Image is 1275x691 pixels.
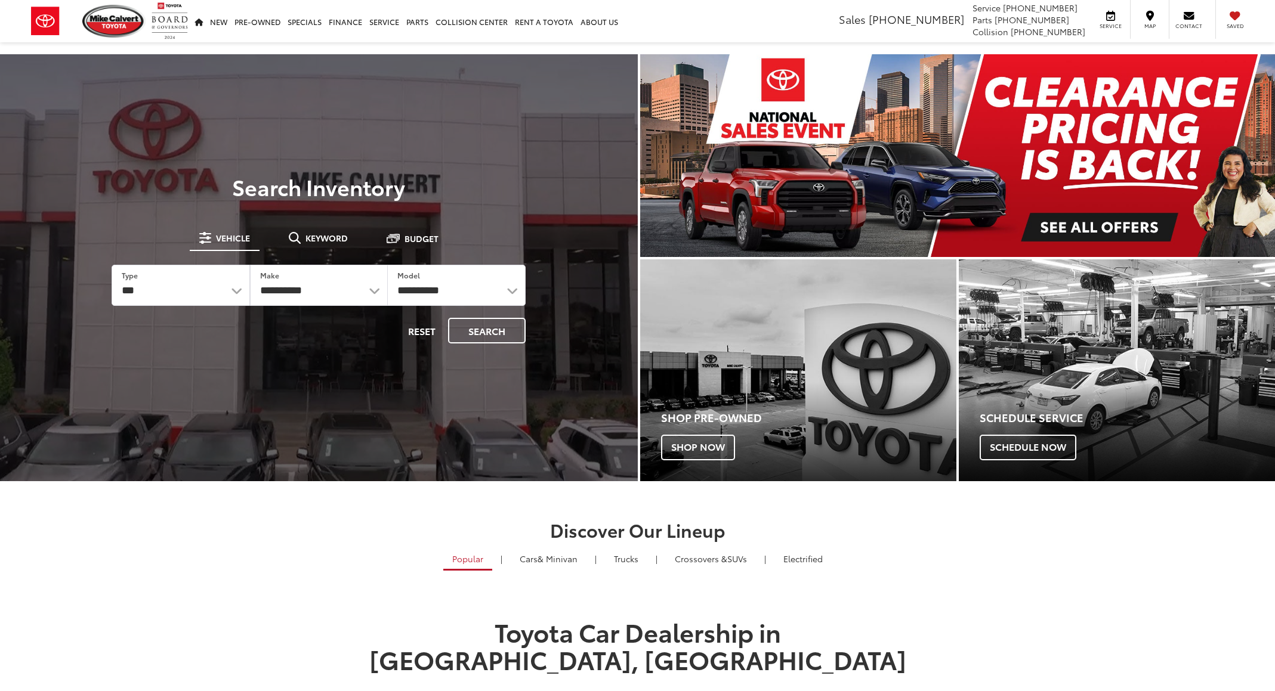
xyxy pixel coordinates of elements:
label: Type [122,270,138,280]
span: Budget [405,234,439,243]
span: Shop Now [661,435,735,460]
span: Saved [1222,22,1248,30]
img: Mike Calvert Toyota [82,5,146,38]
h2: Discover Our Lineup [217,520,1058,540]
h3: Search Inventory [50,175,588,199]
span: [PHONE_NUMBER] [869,11,964,27]
span: & Minivan [538,553,578,565]
label: Make [260,270,279,280]
span: [PHONE_NUMBER] [1011,26,1085,38]
span: Map [1137,22,1163,30]
li: | [761,553,769,565]
div: Toyota [640,259,956,481]
a: Electrified [774,549,832,569]
li: | [653,553,660,565]
li: | [592,553,600,565]
span: Collision [973,26,1008,38]
span: Service [973,2,1001,14]
span: [PHONE_NUMBER] [1003,2,1078,14]
h4: Schedule Service [980,412,1275,424]
span: Service [1097,22,1124,30]
a: Popular [443,549,492,571]
a: Shop Pre-Owned Shop Now [640,259,956,481]
label: Model [397,270,420,280]
span: Crossovers & [675,553,727,565]
a: Schedule Service Schedule Now [959,259,1275,481]
li: | [498,553,505,565]
span: Sales [839,11,866,27]
span: Contact [1175,22,1202,30]
span: Keyword [305,234,348,242]
a: Cars [511,549,586,569]
span: Parts [973,14,992,26]
div: Toyota [959,259,1275,481]
h4: Shop Pre-Owned [661,412,956,424]
span: Vehicle [216,234,250,242]
button: Reset [398,318,446,343]
span: [PHONE_NUMBER] [995,14,1069,26]
button: Search [448,318,526,343]
a: SUVs [666,549,756,569]
span: Schedule Now [980,435,1076,460]
a: Trucks [605,549,647,569]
